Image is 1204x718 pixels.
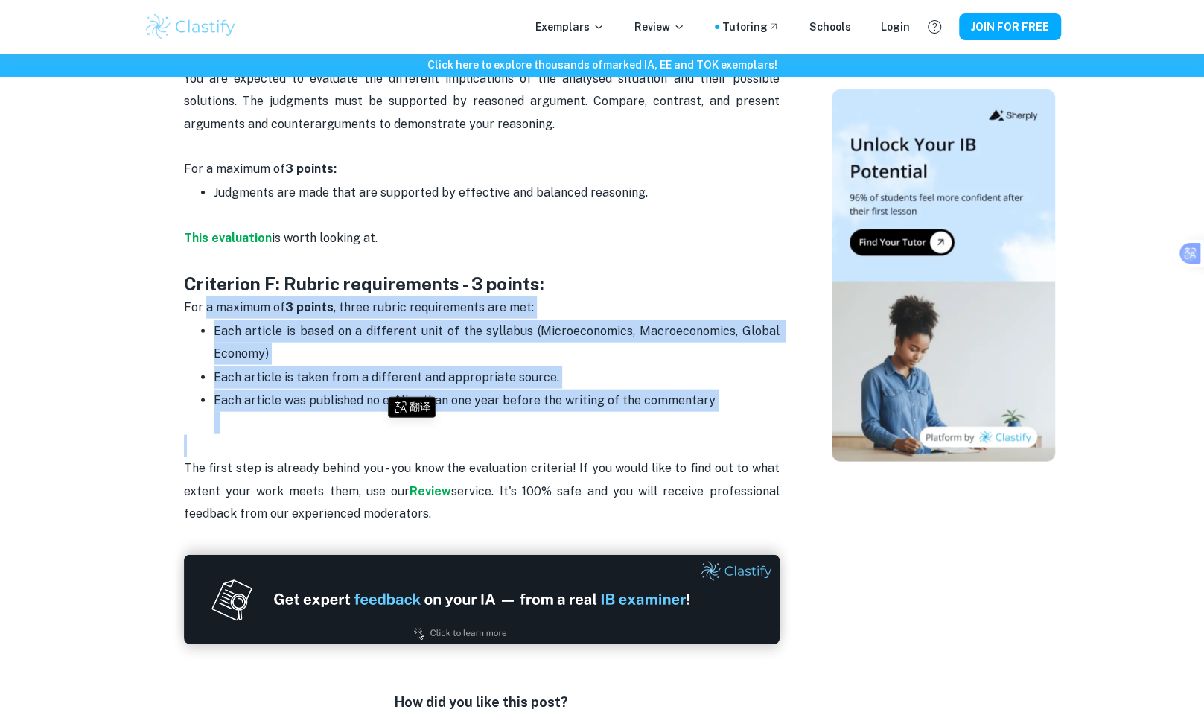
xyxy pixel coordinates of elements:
[3,57,1201,73] h6: Click here to explore thousands of marked IA, EE and TOK exemplars !
[184,231,272,245] a: This evaluation
[832,89,1055,462] img: Thumbnail
[395,692,568,713] h6: How did you like this post?
[184,162,337,176] span: For a maximum of
[634,19,685,35] p: Review
[285,162,337,176] strong: 3 points:
[184,273,544,294] strong: Criterion F: Rubric requirements - 3 points:
[881,19,910,35] a: Login
[535,19,605,35] p: Exemplars
[285,300,334,314] strong: 3 points
[184,300,534,314] span: For a maximum of , three rubric requirements are met:
[144,12,238,42] img: Clastify logo
[214,324,783,360] span: Each article is based on a different unit of the syllabus (Microeconomics, Macroeconomics, Global...
[922,14,947,39] button: Help and Feedback
[809,19,851,35] a: Schools
[410,484,451,498] a: Review
[214,185,648,200] span: Judgments are made that are supported by effective and balanced reasoning.
[184,72,783,131] span: You are expected to evaluate the different implications of the analysed situation and their possi...
[272,231,378,245] span: is worth looking at.
[184,555,780,644] img: Ad
[214,370,559,384] span: Each article is taken from a different and appropriate source.
[959,13,1061,40] button: JOIN FOR FREE
[214,393,716,407] span: Each article was published no earlier than one year before the writing of the commentary
[722,19,780,35] a: Tutoring
[184,435,780,526] p: The first step is already behind you - you know the evaluation criteria! If you would like to fin...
